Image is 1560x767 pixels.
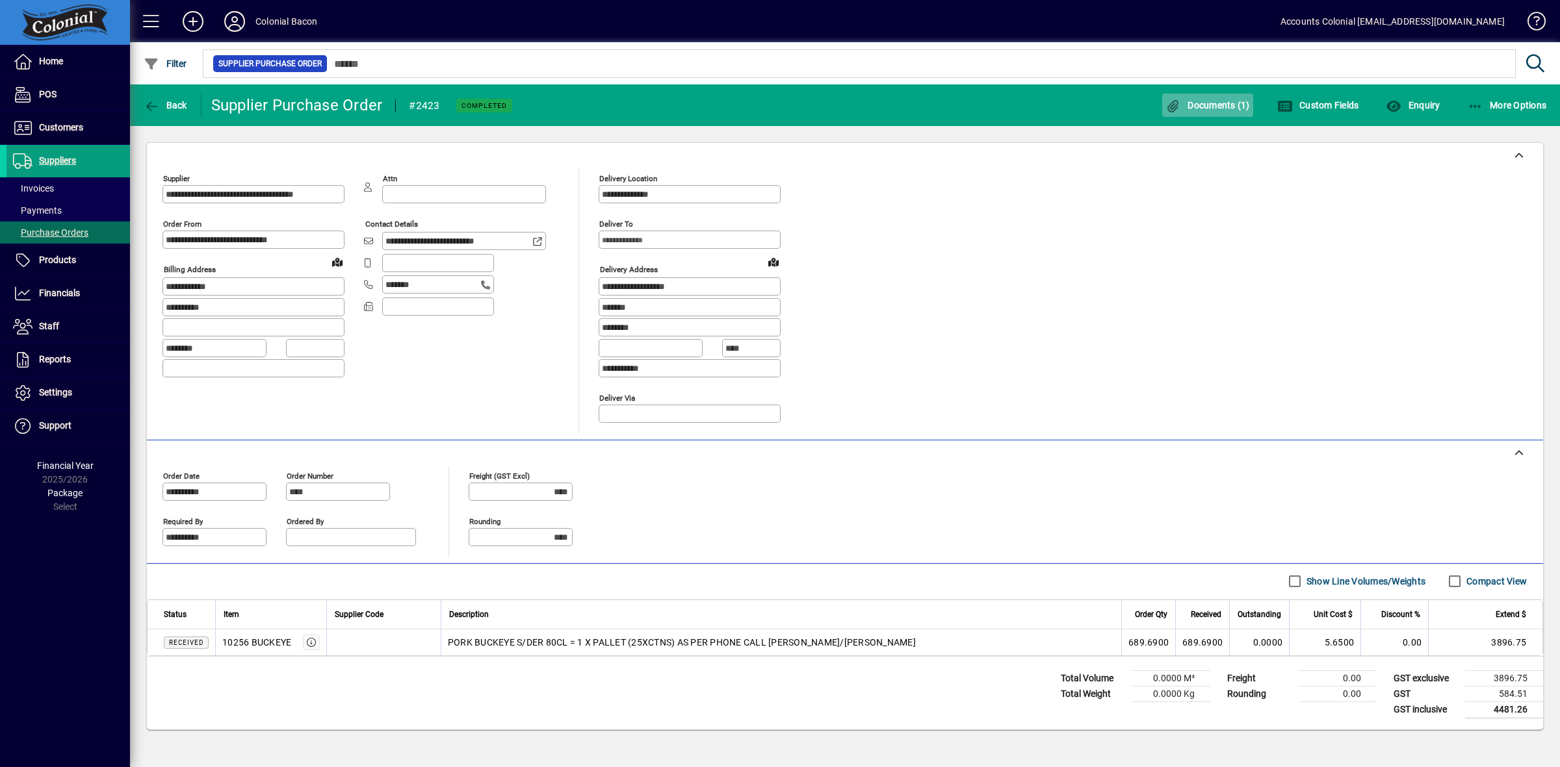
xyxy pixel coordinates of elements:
[1175,629,1229,655] td: 689.6900
[1165,100,1250,110] span: Documents (1)
[1274,94,1362,117] button: Custom Fields
[1132,686,1210,701] td: 0.0000 Kg
[6,344,130,376] a: Reports
[39,420,71,431] span: Support
[1381,607,1420,622] span: Discount %
[1387,701,1465,718] td: GST inclusive
[287,516,324,525] mat-label: Ordered by
[144,58,187,69] span: Filter
[1314,607,1353,622] span: Unit Cost $
[335,607,383,622] span: Supplier Code
[164,607,187,622] span: Status
[1121,629,1175,655] td: 689.6900
[1518,3,1544,45] a: Knowledge Base
[383,174,397,183] mat-label: Attn
[1383,94,1443,117] button: Enquiry
[6,377,130,409] a: Settings
[37,460,94,471] span: Financial Year
[1299,686,1377,701] td: 0.00
[140,94,190,117] button: Back
[140,52,190,75] button: Filter
[13,205,62,216] span: Payments
[39,354,71,364] span: Reports
[599,220,633,229] mat-label: Deliver To
[6,221,130,244] a: Purchase Orders
[1191,607,1221,622] span: Received
[448,636,916,649] span: PORK BUCKEYE S/DER 80CL = 1 X PALLET (25XCTNS) AS PER PHONE CALL [PERSON_NAME]/[PERSON_NAME]
[1468,100,1547,110] span: More Options
[1054,686,1132,701] td: Total Weight
[1465,701,1543,718] td: 4481.26
[255,11,317,32] div: Colonial Bacon
[6,112,130,144] a: Customers
[6,244,130,277] a: Products
[13,183,54,194] span: Invoices
[39,321,59,331] span: Staff
[224,607,239,622] span: Item
[1386,100,1440,110] span: Enquiry
[163,174,190,183] mat-label: Supplier
[469,516,500,525] mat-label: Rounding
[214,10,255,33] button: Profile
[409,95,439,116] div: #2423
[1299,670,1377,686] td: 0.00
[1464,575,1527,588] label: Compact View
[1360,629,1428,655] td: 0.00
[1132,670,1210,686] td: 0.0000 M³
[461,101,507,110] span: Completed
[1428,629,1542,655] td: 3896.75
[6,177,130,199] a: Invoices
[449,607,489,622] span: Description
[13,227,88,238] span: Purchase Orders
[39,255,76,265] span: Products
[1465,686,1543,701] td: 584.51
[169,639,203,646] span: Received
[218,57,322,70] span: Supplier Purchase Order
[172,10,214,33] button: Add
[6,79,130,111] a: POS
[1162,94,1253,117] button: Documents (1)
[130,94,201,117] app-page-header-button: Back
[1221,686,1299,701] td: Rounding
[599,393,635,402] mat-label: Deliver via
[163,516,203,525] mat-label: Required by
[1304,575,1425,588] label: Show Line Volumes/Weights
[1465,670,1543,686] td: 3896.75
[163,471,200,480] mat-label: Order date
[39,56,63,66] span: Home
[39,89,57,99] span: POS
[1135,607,1167,622] span: Order Qty
[163,220,201,229] mat-label: Order from
[39,387,72,397] span: Settings
[6,199,130,221] a: Payments
[144,100,187,110] span: Back
[39,122,83,132] span: Customers
[1289,629,1360,655] td: 5.6500
[211,95,383,116] div: Supplier Purchase Order
[469,471,530,480] mat-label: Freight (GST excl)
[1229,629,1289,655] td: 0.0000
[599,174,657,183] mat-label: Delivery Location
[1054,670,1132,686] td: Total Volume
[327,251,348,272] a: View on map
[6,45,130,78] a: Home
[222,636,291,649] div: 10256 BUCKEYE
[287,471,333,480] mat-label: Order number
[6,277,130,310] a: Financials
[1277,100,1359,110] span: Custom Fields
[1387,686,1465,701] td: GST
[39,288,80,298] span: Financials
[1464,94,1550,117] button: More Options
[39,155,76,166] span: Suppliers
[1221,670,1299,686] td: Freight
[1238,607,1281,622] span: Outstanding
[1280,11,1505,32] div: Accounts Colonial [EMAIL_ADDRESS][DOMAIN_NAME]
[6,310,130,343] a: Staff
[47,488,83,498] span: Package
[6,410,130,442] a: Support
[1496,607,1526,622] span: Extend $
[763,251,784,272] a: View on map
[1387,670,1465,686] td: GST exclusive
